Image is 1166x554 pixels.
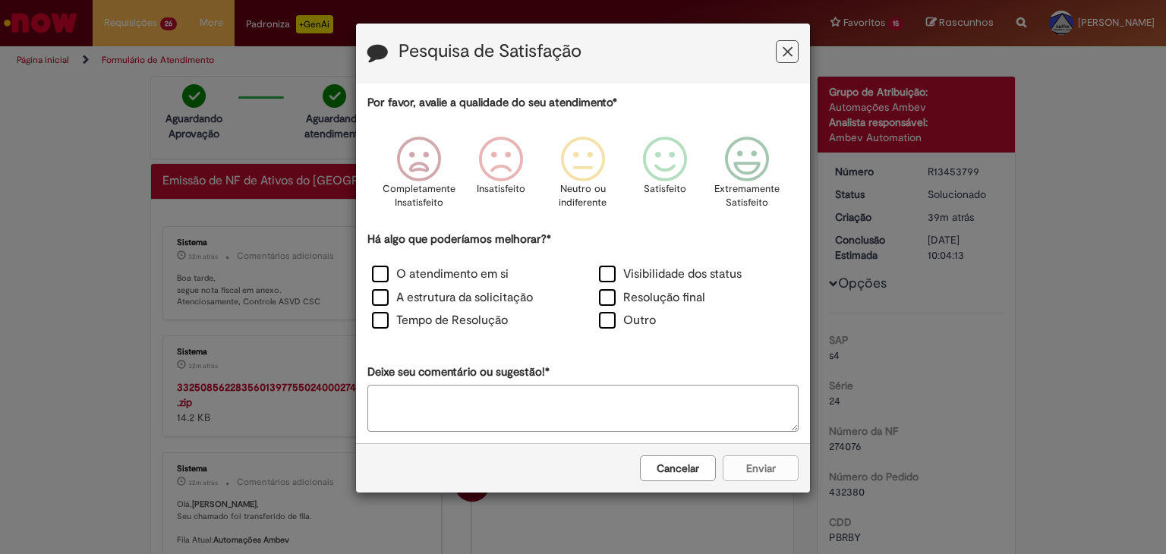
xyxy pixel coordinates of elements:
div: Completamente Insatisfeito [380,125,457,229]
label: Deixe seu comentário ou sugestão!* [367,364,550,380]
div: Satisfeito [626,125,704,229]
label: Tempo de Resolução [372,312,508,329]
button: Cancelar [640,455,716,481]
p: Insatisfeito [477,182,525,197]
div: Extremamente Satisfeito [708,125,786,229]
div: Neutro ou indiferente [544,125,622,229]
p: Neutro ou indiferente [556,182,610,210]
label: Resolução final [599,289,705,307]
label: Outro [599,312,656,329]
p: Extremamente Satisfeito [714,182,780,210]
label: Pesquisa de Satisfação [399,42,581,61]
label: A estrutura da solicitação [372,289,533,307]
p: Completamente Insatisfeito [383,182,455,210]
label: Visibilidade dos status [599,266,742,283]
p: Satisfeito [644,182,686,197]
label: O atendimento em si [372,266,509,283]
label: Por favor, avalie a qualidade do seu atendimento* [367,95,617,111]
div: Insatisfeito [462,125,540,229]
div: Há algo que poderíamos melhorar?* [367,231,799,334]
